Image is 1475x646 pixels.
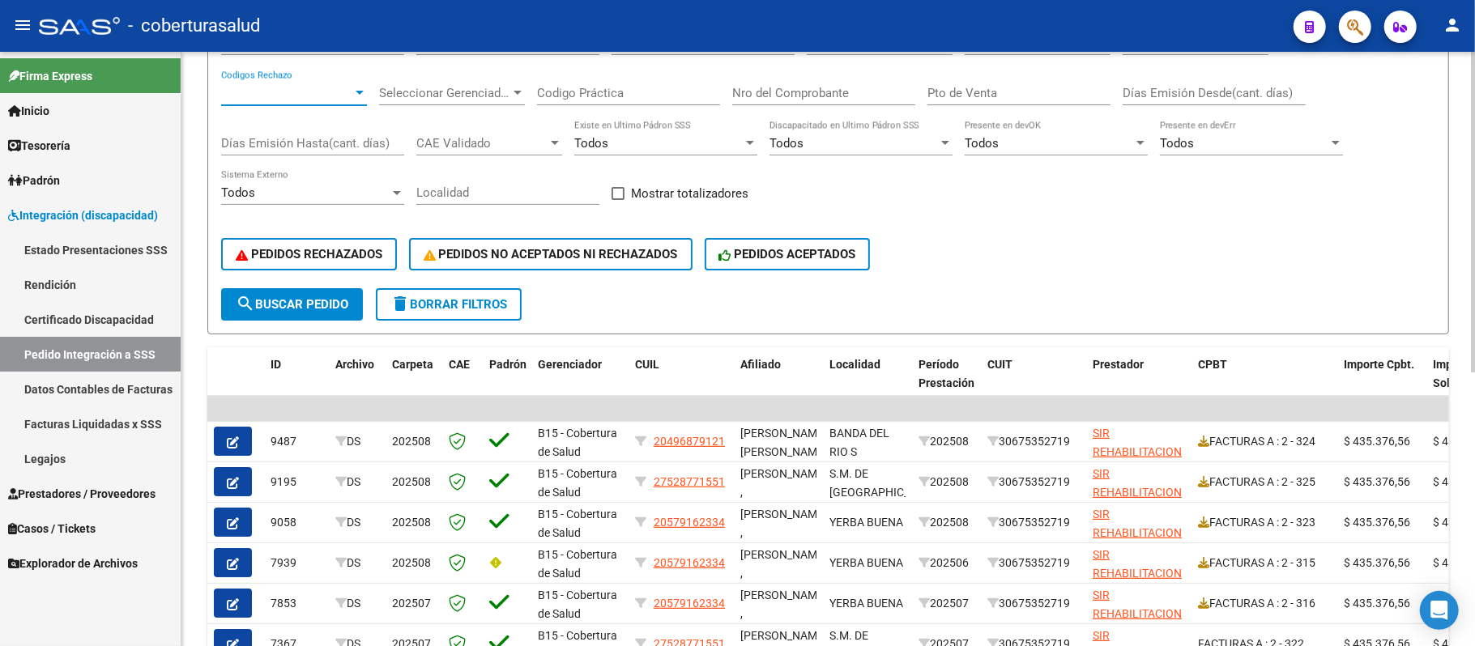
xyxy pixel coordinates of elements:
span: CUIL [635,358,659,371]
span: Tesorería [8,137,70,155]
button: Buscar Pedido [221,288,363,321]
div: 202508 [919,513,974,532]
div: 7853 [271,594,322,613]
datatable-header-cell: Importe Cpbt. [1337,347,1426,419]
span: CAE Validado [416,136,548,151]
span: BANDA DEL RIO S [829,427,889,458]
div: FACTURAS A : 2 - 323 [1198,513,1331,532]
span: Importe Cpbt. [1344,358,1414,371]
span: [PERSON_NAME] , [740,467,827,499]
span: Integración (discapacidad) [8,206,158,224]
span: B15 - Cobertura de Salud [538,508,617,539]
div: 30675352719 [987,513,1080,532]
span: $ 435.376,56 [1344,475,1410,488]
datatable-header-cell: CUIL [629,347,734,419]
span: PEDIDOS RECHAZADOS [236,247,382,261]
span: [PERSON_NAME] [PERSON_NAME] , [740,427,827,477]
datatable-header-cell: Localidad [823,347,912,419]
span: 20496879121 [654,435,725,448]
span: YERBA BUENA [829,516,903,529]
span: CPBT [1198,358,1227,371]
span: - coberturasalud [128,8,260,44]
span: Buscar Pedido [236,297,348,312]
span: B15 - Cobertura de Salud [538,548,617,580]
span: Carpeta [392,358,433,371]
span: Padrón [489,358,526,371]
datatable-header-cell: Período Prestación [912,347,981,419]
span: 20579162334 [654,597,725,610]
span: 20579162334 [654,516,725,529]
span: Prestador [1093,358,1144,371]
button: PEDIDOS RECHAZADOS [221,238,397,270]
span: CUIT [987,358,1012,371]
datatable-header-cell: CPBT [1192,347,1337,419]
button: PEDIDOS NO ACEPTADOS NI RECHAZADOS [409,238,693,270]
span: 20579162334 [654,556,725,569]
span: Todos [221,185,255,200]
button: PEDIDOS ACEPTADOS [705,238,871,270]
span: Todos [1160,136,1194,151]
span: 202508 [392,516,431,529]
div: DS [335,554,379,572]
div: 30675352719 [987,594,1080,613]
datatable-header-cell: ID [264,347,329,419]
span: Afiliado [740,358,781,371]
span: PEDIDOS ACEPTADOS [719,247,856,261]
span: 202508 [392,475,431,488]
div: 30675352719 [987,432,1080,451]
div: 202508 [919,473,974,491]
span: YERBA BUENA [829,597,903,610]
div: FACTURAS A : 2 - 325 [1198,473,1331,491]
div: 9487 [271,432,322,451]
span: Explorador de Archivos [8,555,138,572]
span: 27528771551 [654,475,725,488]
div: DS [335,473,379,491]
div: FACTURAS A : 2 - 316 [1198,594,1331,613]
span: Archivo [335,358,374,371]
datatable-header-cell: Padrón [483,347,531,419]
datatable-header-cell: CUIT [981,347,1086,419]
span: Padrón [8,172,60,189]
span: Gerenciador [538,358,602,371]
datatable-header-cell: Afiliado [734,347,823,419]
span: Mostrar totalizadores [631,184,748,203]
span: PEDIDOS NO ACEPTADOS NI RECHAZADOS [424,247,678,261]
datatable-header-cell: CAE [442,347,483,419]
span: YERBA BUENA [829,556,903,569]
span: Localidad [829,358,880,371]
span: Período Prestación [919,358,974,389]
datatable-header-cell: Gerenciador [531,347,629,419]
div: DS [335,513,379,532]
span: Codigos Rechazo [221,86,352,100]
span: Firma Express [8,67,92,85]
mat-icon: delete [390,294,410,313]
datatable-header-cell: Prestador [1086,347,1192,419]
span: Inicio [8,102,49,120]
span: Seleccionar Gerenciador [379,86,510,100]
span: B15 - Cobertura de Salud [538,427,617,458]
span: 202507 [392,597,431,610]
span: SIR REHABILITACION SH [PERSON_NAME] [PERSON_NAME], [PERSON_NAME] Y [PERSON_NAME] [1093,427,1182,568]
span: [PERSON_NAME] , [PERSON_NAME] [740,508,827,558]
span: Borrar Filtros [390,297,507,312]
div: 7939 [271,554,322,572]
datatable-header-cell: Carpeta [386,347,442,419]
mat-icon: menu [13,15,32,35]
div: Open Intercom Messenger [1420,591,1459,630]
div: FACTURAS A : 2 - 324 [1198,432,1331,451]
span: [PERSON_NAME] , [PERSON_NAME] [740,589,827,639]
div: 202506 [919,554,974,572]
div: DS [335,594,379,613]
span: ID [271,358,281,371]
datatable-header-cell: Archivo [329,347,386,419]
span: $ 435.376,56 [1344,516,1410,529]
span: Prestadores / Proveedores [8,485,156,503]
div: DS [335,432,379,451]
span: S.M. DE [GEOGRAPHIC_DATA] [829,467,939,499]
span: Todos [965,136,999,151]
span: [PERSON_NAME] , [PERSON_NAME] [740,548,827,598]
span: $ 435.376,56 [1344,435,1410,448]
div: 9195 [271,473,322,491]
div: 9058 [271,513,322,532]
div: 202507 [919,594,974,613]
